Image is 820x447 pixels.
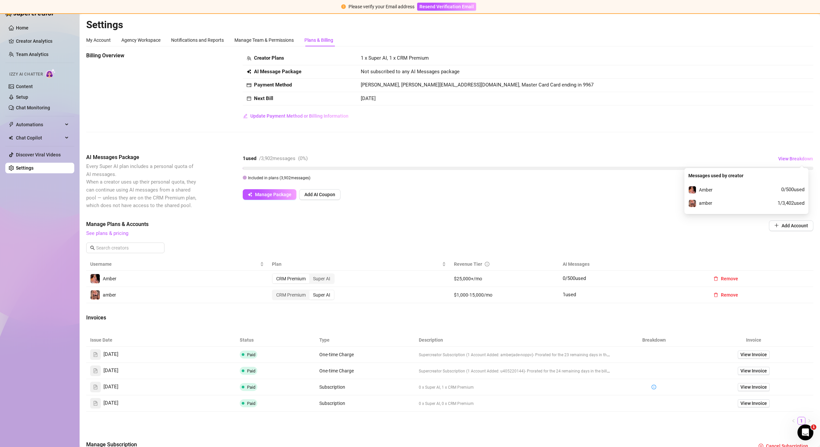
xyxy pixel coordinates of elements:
[16,133,63,143] span: Chat Copilot
[86,314,198,322] span: Invoices
[415,379,614,395] td: 0 x Super AI, 1 x CRM Premium
[778,156,813,161] span: View Breakdown
[93,352,98,357] span: file-text
[273,274,309,283] div: CRM Premium
[16,52,48,57] a: Team Analytics
[415,395,614,412] td: 0 x Super AI, 0 x CRM Premium
[247,401,255,406] span: Paid
[86,52,198,60] span: Billing Overview
[563,275,586,281] span: 0 / 500 used
[254,82,292,88] strong: Payment Method
[782,223,808,228] span: Add Account
[415,334,614,347] th: Description
[419,401,474,406] span: 0 x Super AI, 0 x CRM Premium
[234,36,294,44] div: Manage Team & Permissions
[309,290,334,300] div: Super AI
[16,84,33,89] a: Content
[740,351,767,358] span: View Invoice
[699,200,712,206] span: amber
[789,417,797,425] li: Previous Page
[93,385,98,389] span: file-text
[798,417,805,424] a: 1
[86,36,111,44] div: My Account
[16,94,28,100] a: Setup
[485,262,489,266] span: info-circle
[315,334,415,347] th: Type
[689,186,696,194] img: Amber
[236,334,315,347] th: Status
[16,25,29,30] a: Home
[90,246,95,250] span: search
[16,165,33,171] a: Settings
[255,192,291,197] span: Manage Package
[778,153,813,164] button: View Breakdown
[525,368,652,373] span: - Prorated for the 24 remaining days in the billing cycle ([DATE] - [DATE])
[789,417,797,425] button: left
[16,119,63,130] span: Automations
[103,367,118,375] span: [DATE]
[694,334,813,347] th: Invoice
[309,274,334,283] div: Super AI
[738,383,770,391] a: View Invoice
[9,71,43,78] span: Izzy AI Chatter
[93,368,98,373] span: file-text
[254,55,284,61] strong: Creator Plans
[721,276,738,281] span: Remove
[272,290,335,300] div: segmented control
[778,199,804,207] span: 1 / 3,402 used
[708,273,743,284] button: Remove
[738,367,770,375] a: View Invoice
[86,153,198,161] span: AI Messages Package
[721,292,738,298] span: Remove
[90,260,259,268] span: Username
[93,401,98,406] span: file-text
[45,69,56,78] img: AI Chatter
[254,69,301,75] strong: AI Message Package
[805,417,813,425] button: right
[714,293,718,297] span: delete
[250,113,348,119] span: Update Payment Method or Billing Information
[254,95,273,101] strong: Next Bill
[103,399,118,407] span: [DATE]
[259,155,295,161] span: / 3,902 messages
[769,220,813,231] button: Add Account
[689,200,696,207] img: amber
[103,292,116,298] span: amber
[361,82,594,88] span: [PERSON_NAME], [PERSON_NAME][EMAIL_ADDRESS][DOMAIN_NAME], Master Card Card ending in 9967
[247,368,255,373] span: Paid
[121,36,160,44] div: Agency Workspace
[450,287,559,303] td: $1,000-15,000/mo
[563,292,576,298] span: 1 used
[738,399,770,407] a: View Invoice
[243,155,256,161] strong: 1 used
[797,424,813,440] iframe: Intercom live chat
[419,385,474,390] span: 0 x Super AI, 1 x CRM Premium
[243,189,296,200] button: Manage Package
[96,244,155,251] input: Search creators
[807,419,811,423] span: right
[86,230,128,236] a: See plans & pricing
[708,290,743,300] button: Remove
[740,400,767,407] span: View Invoice
[533,352,661,357] span: - Prorated for the 23 remaining days in the billing cycle ([DATE] - [DATE])
[805,417,813,425] li: Next Page
[319,384,345,390] span: Subscription
[454,261,482,267] span: Revenue Tier
[304,36,333,44] div: Plans & Billing
[419,353,533,357] span: Supercreator Subscription (1 Account Added: amberjade-noppv)
[299,189,341,200] button: Add AI Coupon
[559,258,704,271] th: AI Messages
[319,368,354,373] span: One-time Charge
[361,95,376,101] span: [DATE]
[247,56,251,61] span: team
[419,4,474,9] span: Resend Verification Email
[91,274,100,283] img: Amber
[268,258,450,271] th: Plan
[272,260,440,268] span: Plan
[714,276,718,281] span: delete
[341,4,346,9] span: exclamation-circle
[304,192,335,197] span: Add AI Coupon
[243,111,349,121] button: Update Payment Method or Billing Information
[103,351,118,359] span: [DATE]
